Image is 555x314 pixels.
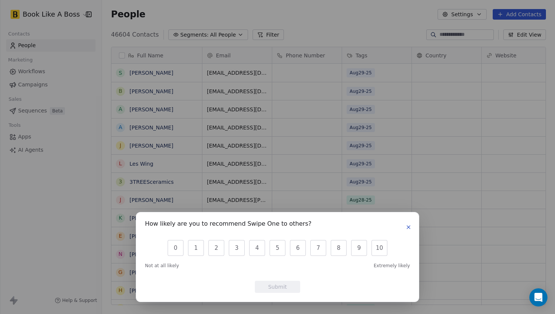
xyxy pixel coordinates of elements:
button: 3 [229,240,245,256]
button: 10 [372,240,387,256]
button: 6 [290,240,306,256]
button: 0 [168,240,183,256]
button: 7 [310,240,326,256]
button: 1 [188,240,204,256]
button: Submit [255,281,300,293]
h1: How likely are you to recommend Swipe One to others? [145,221,311,229]
span: Not at all likely [145,263,179,269]
button: 2 [208,240,224,256]
button: 9 [351,240,367,256]
button: 5 [270,240,285,256]
span: Extremely likely [374,263,410,269]
button: 8 [331,240,347,256]
button: 4 [249,240,265,256]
